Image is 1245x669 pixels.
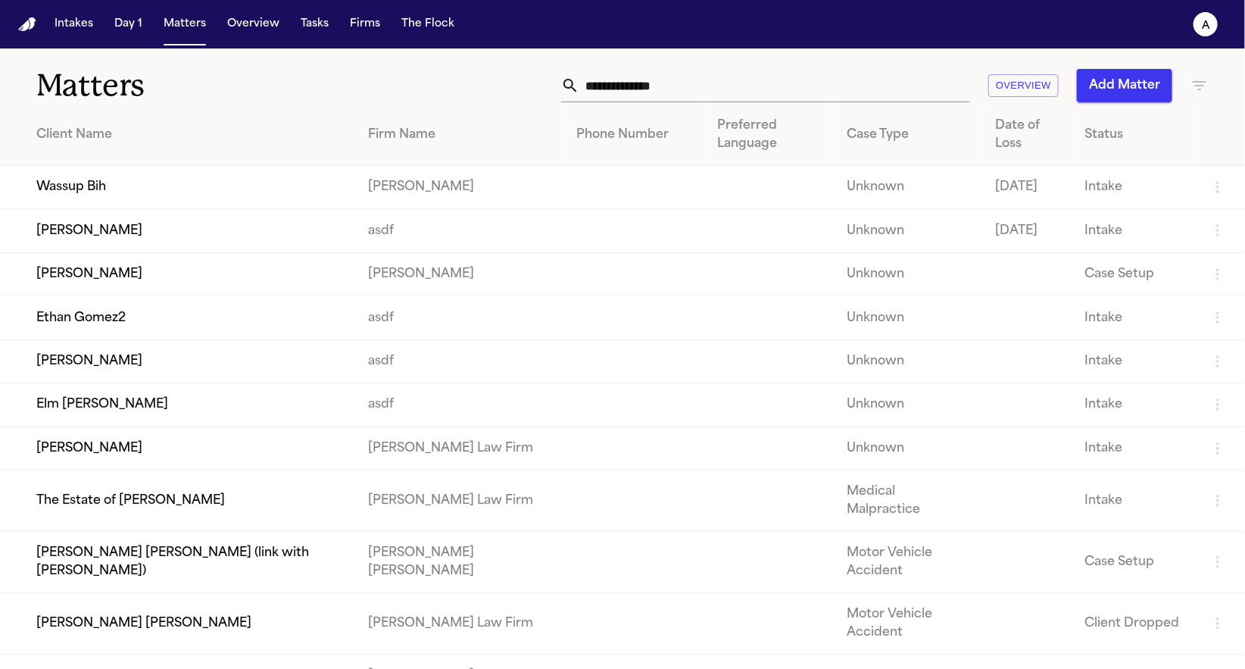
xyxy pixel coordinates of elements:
td: [PERSON_NAME] [356,252,564,295]
td: Intake [1073,209,1197,252]
td: Unknown [835,427,983,470]
div: Status [1085,126,1184,144]
td: Unknown [835,383,983,427]
img: Finch Logo [18,17,36,32]
td: asdf [356,339,564,383]
td: Client Dropped [1073,593,1197,655]
td: [PERSON_NAME] [PERSON_NAME] [356,532,564,593]
td: Intake [1073,427,1197,470]
button: Overview [221,11,286,38]
td: Unknown [835,252,983,295]
button: Firms [344,11,386,38]
td: Case Setup [1073,532,1197,593]
button: Day 1 [108,11,148,38]
button: Add Matter [1077,69,1172,102]
button: Tasks [295,11,335,38]
td: asdf [356,383,564,427]
td: [PERSON_NAME] [356,166,564,209]
td: [PERSON_NAME] Law Firm [356,593,564,655]
td: asdf [356,296,564,339]
td: Intake [1073,166,1197,209]
button: Matters [158,11,212,38]
div: Preferred Language [717,117,822,153]
td: Unknown [835,339,983,383]
td: asdf [356,209,564,252]
td: Case Setup [1073,252,1197,295]
td: Motor Vehicle Accident [835,532,983,593]
button: Intakes [48,11,99,38]
div: Date of Loss [995,117,1060,153]
td: [DATE] [983,209,1072,252]
a: Home [18,17,36,32]
div: Client Name [36,126,344,144]
div: Firm Name [368,126,552,144]
td: Intake [1073,296,1197,339]
td: Intake [1073,383,1197,427]
td: Unknown [835,296,983,339]
button: The Flock [395,11,460,38]
td: Intake [1073,470,1197,532]
td: [PERSON_NAME] Law Firm [356,470,564,532]
h1: Matters [36,67,369,105]
td: Unknown [835,209,983,252]
td: Motor Vehicle Accident [835,593,983,655]
td: Intake [1073,339,1197,383]
td: [PERSON_NAME] Law Firm [356,427,564,470]
td: Medical Malpractice [835,470,983,532]
div: Case Type [847,126,971,144]
div: Phone Number [576,126,693,144]
button: Overview [988,74,1059,98]
td: [DATE] [983,166,1072,209]
td: Unknown [835,166,983,209]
